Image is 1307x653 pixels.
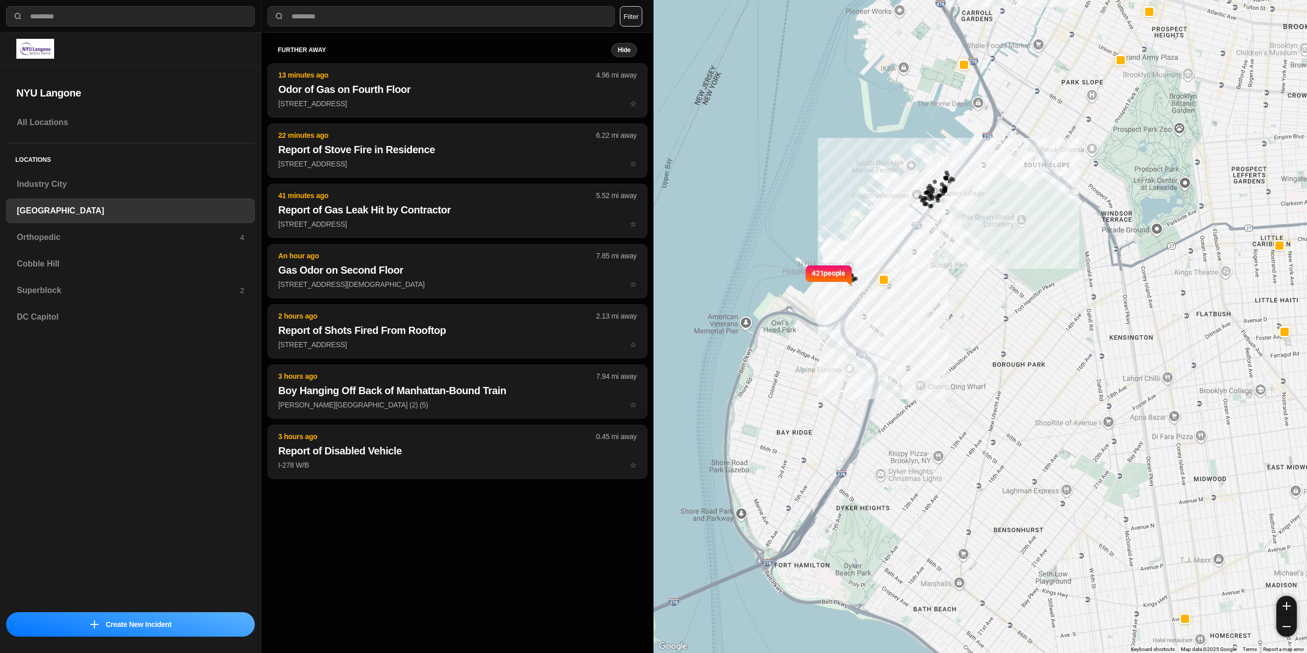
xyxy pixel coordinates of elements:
[240,285,244,296] p: 2
[278,99,637,109] p: [STREET_ADDRESS]
[240,232,244,243] p: 4
[630,401,637,409] span: star
[630,461,637,469] span: star
[17,178,244,190] h3: Industry City
[6,143,255,172] h5: Locations
[278,82,637,96] h2: Odor of Gas on Fourth Floor
[804,263,812,286] img: notch
[6,305,255,329] a: DC Capitol
[278,323,637,337] h2: Report of Shots Fired From Rooftop
[278,190,596,201] p: 41 minutes ago
[278,311,596,321] p: 2 hours ago
[268,400,647,409] a: 3 hours ago7.94 mi awayBoy Hanging Off Back of Manhattan-Bound Train[PERSON_NAME][GEOGRAPHIC_DATA...
[6,225,255,250] a: Orthopedic4
[268,99,647,108] a: 13 minutes ago4.96 mi awayOdor of Gas on Fourth Floor[STREET_ADDRESS]star
[268,340,647,349] a: 2 hours ago2.13 mi awayReport of Shots Fired From Rooftop[STREET_ADDRESS]star
[274,11,284,21] img: search
[268,304,647,358] button: 2 hours ago2.13 mi awayReport of Shots Fired From Rooftop[STREET_ADDRESS]star
[596,130,637,140] p: 6.22 mi away
[16,39,54,59] img: logo
[17,231,240,244] h3: Orthopedic
[17,205,244,217] h3: [GEOGRAPHIC_DATA]
[596,371,637,381] p: 7.94 mi away
[17,258,244,270] h3: Cobble Hill
[278,251,596,261] p: An hour ago
[268,159,647,168] a: 22 minutes ago6.22 mi awayReport of Stove Fire in Residence[STREET_ADDRESS]star
[278,46,611,54] h5: further away
[6,110,255,135] a: All Locations
[618,46,631,54] small: Hide
[106,619,172,630] p: Create New Incident
[268,184,647,238] button: 41 minutes ago5.52 mi awayReport of Gas Leak Hit by Contractor[STREET_ADDRESS]star
[812,268,845,290] p: 421 people
[278,340,637,350] p: [STREET_ADDRESS]
[1243,646,1257,652] a: Terms (opens in new tab)
[278,444,637,458] h2: Report of Disabled Vehicle
[656,640,690,653] a: Open this area in Google Maps (opens a new window)
[620,6,642,27] button: Filter
[268,280,647,288] a: An hour ago7.85 mi awayGas Odor on Second Floor[STREET_ADDRESS][DEMOGRAPHIC_DATA]star
[268,365,647,419] button: 3 hours ago7.94 mi awayBoy Hanging Off Back of Manhattan-Bound Train[PERSON_NAME][GEOGRAPHIC_DATA...
[278,142,637,157] h2: Report of Stove Fire in Residence
[278,431,596,442] p: 3 hours ago
[278,70,596,80] p: 13 minutes ago
[630,220,637,228] span: star
[6,612,255,637] button: iconCreate New Incident
[1282,602,1291,610] img: zoom-in
[278,130,596,140] p: 22 minutes ago
[268,220,647,228] a: 41 minutes ago5.52 mi awayReport of Gas Leak Hit by Contractor[STREET_ADDRESS]star
[16,86,245,100] h2: NYU Langone
[268,124,647,178] button: 22 minutes ago6.22 mi awayReport of Stove Fire in Residence[STREET_ADDRESS]star
[630,160,637,168] span: star
[845,263,853,286] img: notch
[1276,616,1297,637] button: zoom-out
[268,425,647,479] button: 3 hours ago0.45 mi awayReport of Disabled VehicleI-278 W/Bstar
[596,431,637,442] p: 0.45 mi away
[278,400,637,410] p: [PERSON_NAME][GEOGRAPHIC_DATA] (2) (5)
[13,11,23,21] img: search
[1282,622,1291,631] img: zoom-out
[278,383,637,398] h2: Boy Hanging Off Back of Manhattan-Bound Train
[596,251,637,261] p: 7.85 mi away
[17,284,240,297] h3: Superblock
[90,620,99,628] img: icon
[268,244,647,298] button: An hour ago7.85 mi awayGas Odor on Second Floor[STREET_ADDRESS][DEMOGRAPHIC_DATA]star
[268,63,647,117] button: 13 minutes ago4.96 mi awayOdor of Gas on Fourth Floor[STREET_ADDRESS]star
[596,311,637,321] p: 2.13 mi away
[6,278,255,303] a: Superblock2
[630,280,637,288] span: star
[6,252,255,276] a: Cobble Hill
[17,311,244,323] h3: DC Capitol
[268,461,647,469] a: 3 hours ago0.45 mi awayReport of Disabled VehicleI-278 W/Bstar
[1276,596,1297,616] button: zoom-in
[611,43,637,57] button: Hide
[596,70,637,80] p: 4.96 mi away
[278,219,637,229] p: [STREET_ADDRESS]
[1181,646,1237,652] span: Map data ©2025 Google
[1131,646,1175,653] button: Keyboard shortcuts
[656,640,690,653] img: Google
[6,199,255,223] a: [GEOGRAPHIC_DATA]
[630,341,637,349] span: star
[6,172,255,197] a: Industry City
[278,159,637,169] p: [STREET_ADDRESS]
[1263,646,1304,652] a: Report a map error
[278,203,637,217] h2: Report of Gas Leak Hit by Contractor
[596,190,637,201] p: 5.52 mi away
[278,279,637,289] p: [STREET_ADDRESS][DEMOGRAPHIC_DATA]
[278,460,637,470] p: I-278 W/B
[278,263,637,277] h2: Gas Odor on Second Floor
[17,116,244,129] h3: All Locations
[278,371,596,381] p: 3 hours ago
[630,100,637,108] span: star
